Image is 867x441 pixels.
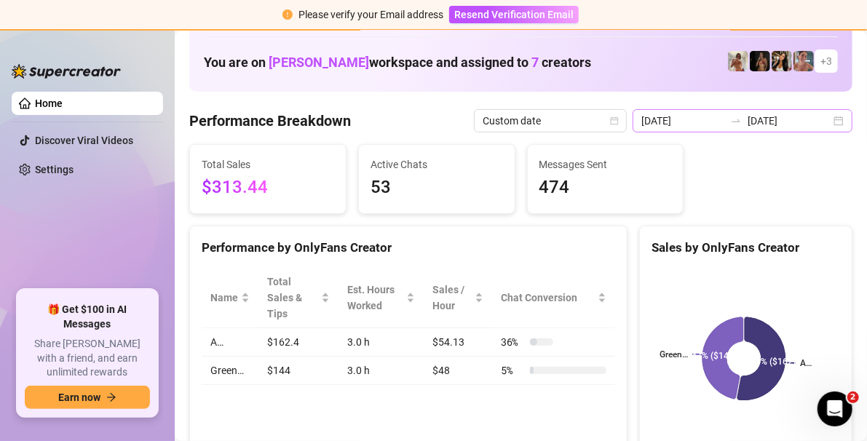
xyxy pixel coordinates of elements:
span: arrow-right [106,392,116,402]
span: Earn now [58,392,100,403]
span: calendar [610,116,619,125]
div: Please verify your Email address [298,7,443,23]
span: Name [210,290,238,306]
span: $313.44 [202,174,334,202]
th: Total Sales & Tips [258,268,339,328]
span: Custom date [483,110,618,132]
h4: Performance Breakdown [189,111,351,131]
text: A… [800,358,812,368]
span: 2 [847,392,859,403]
span: 5 % [501,362,524,378]
input: End date [748,113,831,129]
button: Resend Verification Email [449,6,579,23]
input: Start date [641,113,724,129]
span: Sales / Hour [432,282,472,314]
td: $54.13 [424,328,492,357]
span: to [730,115,742,127]
td: $162.4 [258,328,339,357]
span: 🎁 Get $100 in AI Messages [25,303,150,331]
span: 474 [539,174,672,202]
img: YL [793,51,814,71]
span: Active Chats [371,156,503,172]
img: Green [728,51,748,71]
a: Home [35,98,63,109]
span: Chat Conversion [501,290,595,306]
span: exclamation-circle [282,9,293,20]
span: 36 % [501,334,524,350]
span: 53 [371,174,503,202]
th: Name [202,268,258,328]
text: Green… [660,349,688,359]
span: Resend Verification Email [454,9,574,20]
div: Performance by OnlyFans Creator [202,238,615,258]
td: $48 [424,357,492,385]
span: + 3 [820,53,832,69]
a: Discover Viral Videos [35,135,133,146]
img: AD [772,51,792,71]
span: 7 [531,55,539,70]
td: Green… [202,357,258,385]
td: $144 [258,357,339,385]
button: Earn nowarrow-right [25,386,150,409]
img: D [750,51,770,71]
a: Settings [35,164,74,175]
th: Sales / Hour [424,268,492,328]
span: Total Sales & Tips [267,274,318,322]
h1: You are on workspace and assigned to creators [204,55,591,71]
img: logo-BBDzfeDw.svg [12,64,121,79]
iframe: Intercom live chat [817,392,852,426]
span: [PERSON_NAME] [269,55,369,70]
span: Messages Sent [539,156,672,172]
th: Chat Conversion [492,268,615,328]
div: Est. Hours Worked [347,282,403,314]
td: 3.0 h [339,328,424,357]
span: Total Sales [202,156,334,172]
td: 3.0 h [339,357,424,385]
td: A… [202,328,258,357]
div: Sales by OnlyFans Creator [652,238,840,258]
span: swap-right [730,115,742,127]
span: Share [PERSON_NAME] with a friend, and earn unlimited rewards [25,337,150,380]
